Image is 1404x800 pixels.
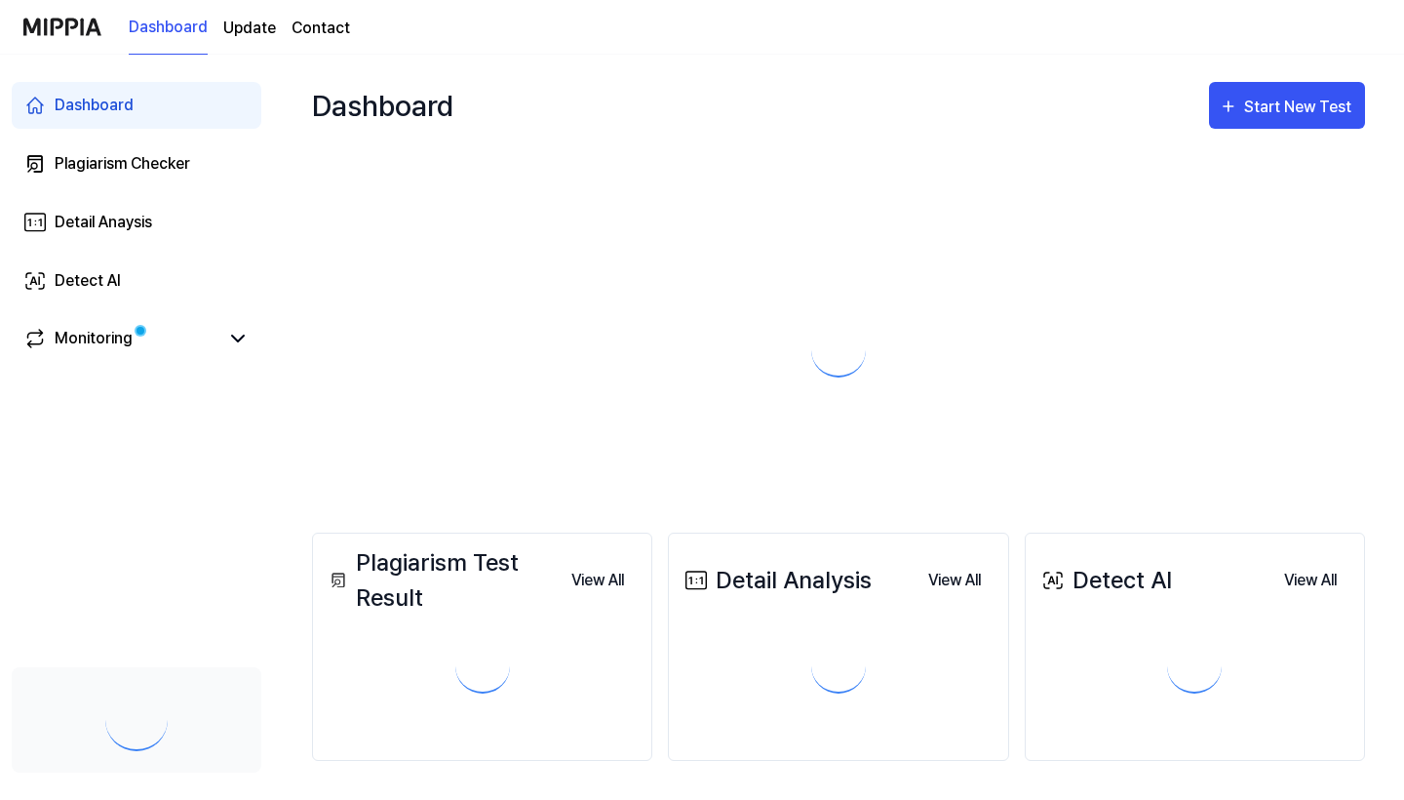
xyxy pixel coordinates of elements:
[1037,563,1172,598] div: Detect AI
[55,269,121,293] div: Detect AI
[556,561,640,600] button: View All
[12,82,261,129] a: Dashboard
[1244,95,1355,120] div: Start New Test
[1209,82,1365,129] button: Start New Test
[23,327,218,350] a: Monitoring
[556,560,640,600] a: View All
[312,74,453,137] div: Dashboard
[12,258,261,304] a: Detect AI
[55,152,190,176] div: Plagiarism Checker
[325,545,556,616] div: Plagiarism Test Result
[913,560,996,600] a: View All
[12,140,261,187] a: Plagiarism Checker
[55,327,133,350] div: Monitoring
[1268,560,1352,600] a: View All
[223,17,276,40] a: Update
[1268,561,1352,600] button: View All
[129,1,208,55] a: Dashboard
[55,94,134,117] div: Dashboard
[681,563,872,598] div: Detail Analysis
[12,199,261,246] a: Detail Anaysis
[55,211,152,234] div: Detail Anaysis
[913,561,996,600] button: View All
[292,17,350,40] a: Contact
